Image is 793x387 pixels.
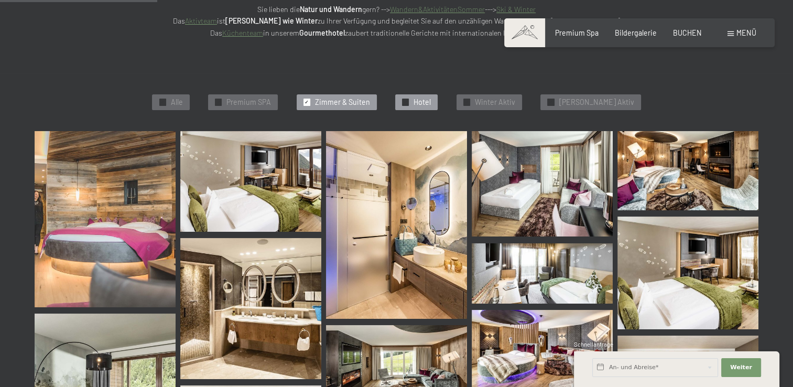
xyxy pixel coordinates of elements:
[404,99,408,105] span: ✓
[617,217,758,329] img: Bildergalerie
[721,358,761,377] button: Weiter
[496,5,536,14] a: Ski & Winter
[574,341,613,348] span: Schnellanfrage
[300,5,362,14] strong: Natur und Wandern
[549,99,553,105] span: ✓
[615,28,657,37] a: Bildergalerie
[305,99,309,105] span: ✓
[315,97,370,107] span: Zimmer & Suiten
[475,97,515,107] span: Winter Aktiv
[216,99,221,105] span: ✓
[180,131,321,232] img: Bildergalerie
[736,28,756,37] span: Menü
[225,16,318,25] strong: [PERSON_NAME] wie Winter
[555,28,599,37] a: Premium Spa
[617,131,758,210] img: Bildergalerie
[730,363,752,372] span: Weiter
[472,243,613,304] img: Bildergalerie
[326,131,467,319] img: Bildergalerie
[472,131,613,237] img: Bildergalerie
[226,97,271,107] span: Premium SPA
[171,97,183,107] span: Alle
[35,131,176,307] img: Bildergalerie
[180,238,321,379] img: Bildergalerie
[464,99,469,105] span: ✓
[185,16,217,25] a: Aktivteam
[160,99,165,105] span: ✓
[559,97,634,107] span: [PERSON_NAME] Aktiv
[222,28,263,37] a: Küchenteam
[299,28,345,37] strong: Gourmethotel
[390,5,485,14] a: Wandern&AktivitätenSommer
[673,28,702,37] a: BUCHEN
[414,97,431,107] span: Hotel
[166,4,627,39] p: Sie lieben die gern? --> ---> Das ist zu Ihrer Verfügung und begleitet Sie auf den unzähligen Wan...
